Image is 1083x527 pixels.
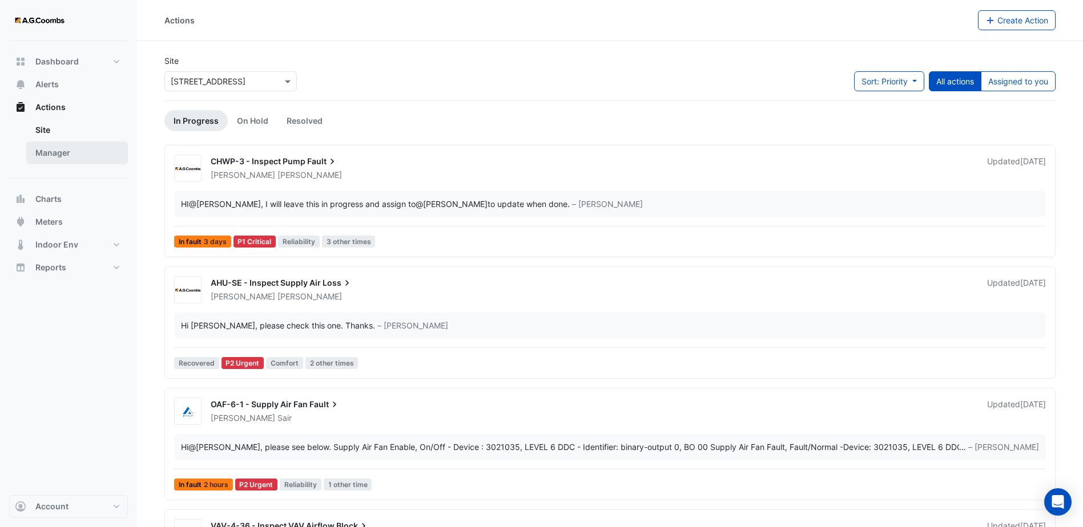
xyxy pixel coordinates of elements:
[968,441,1039,453] span: – [PERSON_NAME]
[14,9,65,32] img: Company Logo
[188,442,260,452] span: jdesair@airmaster.com.au [Airmaster Australia]
[222,357,264,369] div: P2 Urgent
[9,119,128,169] div: Actions
[174,236,231,248] span: In fault
[35,102,66,113] span: Actions
[322,236,376,248] span: 3 other times
[15,239,26,250] app-icon: Indoor Env
[277,169,342,181] span: [PERSON_NAME]
[211,413,275,423] span: [PERSON_NAME]
[15,262,26,273] app-icon: Reports
[277,291,342,302] span: [PERSON_NAME]
[211,278,321,287] span: AHU-SE - Inspect Supply Air
[307,156,338,167] span: Fault
[1020,278,1046,287] span: Wed 17-Sep-2025 12:04 AEST
[35,216,63,228] span: Meters
[164,14,195,26] div: Actions
[280,479,321,490] span: Reliability
[26,119,128,141] a: Site
[175,406,201,417] img: Airmaster Australia
[278,236,320,248] span: Reliability
[416,199,488,209] span: rporter@agcoombs.com.au [AG Coombs]
[15,56,26,67] app-icon: Dashboard
[377,319,448,331] span: – [PERSON_NAME]
[309,399,340,410] span: Fault
[175,285,201,296] img: AG Coombs
[181,198,570,210] div: HI , I will leave this in progress and assign to to update when done.
[861,76,908,86] span: Sort: Priority
[35,239,78,250] span: Indoor Env
[324,479,372,490] span: 1 other time
[164,55,179,67] label: Site
[9,188,128,210] button: Charts
[572,198,643,210] span: – [PERSON_NAME]
[1020,399,1046,409] span: Fri 29-Aug-2025 14:29 AEST
[997,15,1048,25] span: Create Action
[1044,488,1072,516] div: Open Intercom Messenger
[9,256,128,279] button: Reports
[204,238,227,245] span: 3 days
[9,50,128,73] button: Dashboard
[35,79,59,90] span: Alerts
[323,277,353,289] span: Loss
[211,291,275,301] span: [PERSON_NAME]
[204,481,228,488] span: 2 hours
[35,501,69,512] span: Account
[189,199,261,209] span: bilal.ejaz@charterhallaccess.com.au [CBRE Charter Hall]
[305,357,359,369] span: 2 other times
[277,412,292,424] span: Sair
[9,233,128,256] button: Indoor Env
[228,110,277,131] a: On Hold
[174,357,219,369] span: Recovered
[266,357,303,369] span: Comfort
[1020,156,1046,166] span: Fri 19-Sep-2025 15:31 AEST
[235,479,278,490] div: P2 Urgent
[987,156,1046,181] div: Updated
[211,170,275,180] span: [PERSON_NAME]
[987,277,1046,302] div: Updated
[9,73,128,96] button: Alerts
[211,399,308,409] span: OAF-6-1 - Supply Air Fan
[854,71,924,91] button: Sort: Priority
[981,71,1056,91] button: Assigned to you
[15,193,26,205] app-icon: Charts
[181,319,375,331] div: Hi [PERSON_NAME], please check this one. Thanks.
[164,110,228,131] a: In Progress
[35,262,66,273] span: Reports
[211,156,305,166] span: CHWP-3 - Inspect Pump
[9,210,128,233] button: Meters
[929,71,981,91] button: All actions
[15,216,26,228] app-icon: Meters
[175,163,201,175] img: AG Coombs
[181,441,959,453] div: Hi , please see below. Supply Air Fan Enable, On/Off - Device : 3021035, LEVEL 6 DDC - Identifier...
[233,236,276,248] div: P1 Critical
[181,441,1039,453] div: …
[35,56,79,67] span: Dashboard
[987,399,1046,424] div: Updated
[277,110,332,131] a: Resolved
[35,193,62,205] span: Charts
[978,10,1056,30] button: Create Action
[9,495,128,518] button: Account
[26,141,128,164] a: Manager
[15,102,26,113] app-icon: Actions
[174,479,233,490] span: In fault
[15,79,26,90] app-icon: Alerts
[9,96,128,119] button: Actions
